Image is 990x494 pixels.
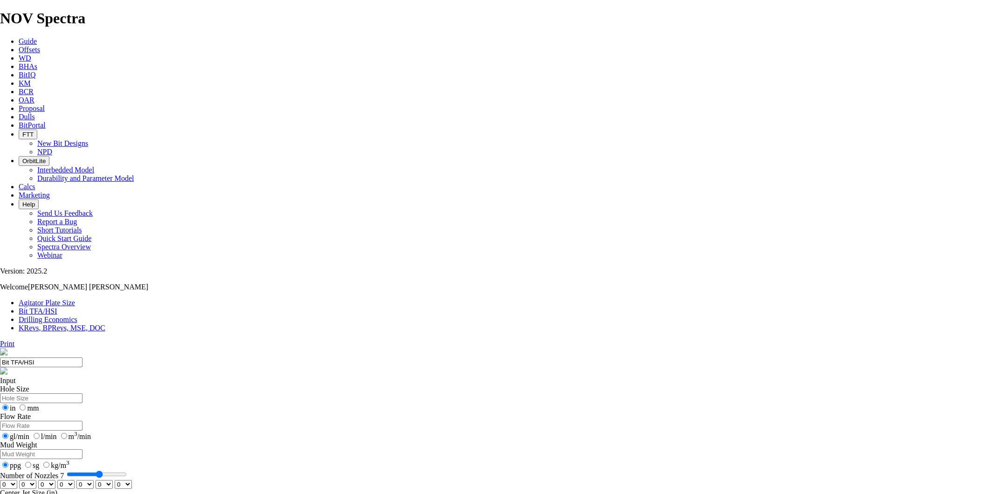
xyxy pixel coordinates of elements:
a: NPD [37,148,52,156]
input: sg [25,462,31,468]
a: Agitator Plate Size [19,299,75,307]
a: Webinar [37,251,62,259]
a: New Bit Designs [37,139,88,147]
a: KM [19,79,31,87]
sup: 3 [66,459,69,466]
a: Calcs [19,183,35,191]
a: Offsets [19,46,40,54]
span: OrbitLite [22,158,46,165]
a: Dulls [19,113,35,121]
label: sg [23,461,39,469]
label: mm [17,404,39,412]
a: BCR [19,88,34,96]
a: Interbedded Model [37,166,94,174]
input: l/min [34,433,40,439]
a: Bit TFA/HSI [19,307,57,315]
span: Help [22,201,35,208]
a: Short Tutorials [37,226,82,234]
a: Report a Bug [37,218,77,226]
span: [PERSON_NAME] [PERSON_NAME] [28,283,148,291]
button: FTT [19,130,37,139]
a: Marketing [19,191,50,199]
input: ppg [2,462,8,468]
label: kg/m [41,461,69,469]
sup: 3 [74,431,77,438]
input: gl/min [2,433,8,439]
a: Quick Start Guide [37,234,91,242]
label: m /min [59,432,91,440]
a: Send Us Feedback [37,209,93,217]
a: BitPortal [19,121,46,129]
input: m3/min [61,433,67,439]
a: KRevs, BPRevs, MSE, DOC [19,324,105,332]
input: mm [20,405,26,411]
input: kg/m3 [43,462,49,468]
a: Drilling Economics [19,316,77,323]
label: l/min [31,432,57,440]
span: FTT [22,131,34,138]
a: Proposal [19,104,45,112]
button: OrbitLite [19,156,49,166]
a: OAR [19,96,34,104]
a: Durability and Parameter Model [37,174,134,182]
input: in [2,405,8,411]
button: Help [19,199,39,209]
a: BitIQ [19,71,35,79]
a: Guide [19,37,37,45]
a: WD [19,54,31,62]
a: BHAs [19,62,37,70]
a: Spectra Overview [37,243,91,251]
